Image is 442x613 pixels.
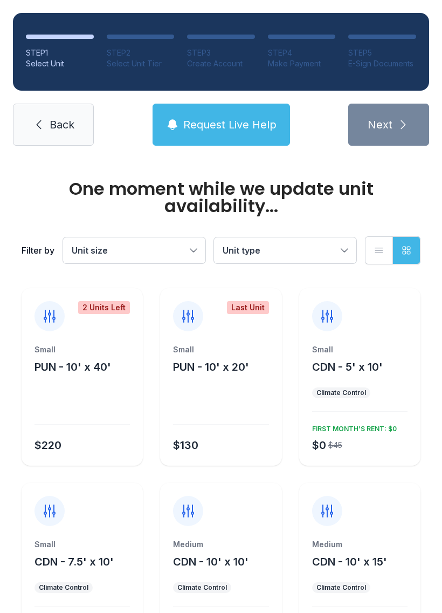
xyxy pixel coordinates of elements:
div: Filter by [22,244,54,257]
span: Unit size [72,245,108,256]
div: One moment while we update unit availability... [22,180,420,215]
div: Small [173,344,268,355]
div: Small [34,344,130,355]
div: Last Unit [227,301,269,314]
div: Small [312,344,408,355]
div: FIRST MONTH’S RENT: $0 [308,420,397,433]
div: Create Account [187,58,255,69]
span: Next [368,117,392,132]
button: CDN - 10' x 10' [173,554,248,569]
div: Make Payment [268,58,336,69]
div: STEP 1 [26,47,94,58]
div: Climate Control [316,389,366,397]
div: 2 Units Left [78,301,130,314]
div: E-Sign Documents [348,58,416,69]
span: CDN - 5' x 10' [312,360,383,373]
span: CDN - 7.5' x 10' [34,555,114,568]
div: STEP 2 [107,47,175,58]
span: CDN - 10' x 15' [312,555,387,568]
span: PUN - 10' x 40' [34,360,111,373]
div: $130 [173,438,198,453]
button: Unit type [214,237,356,263]
div: Climate Control [39,583,88,592]
div: Climate Control [177,583,227,592]
button: CDN - 7.5' x 10' [34,554,114,569]
div: Select Unit Tier [107,58,175,69]
span: PUN - 10' x 20' [173,360,249,373]
div: Medium [312,539,408,550]
span: Unit type [223,245,260,256]
div: Climate Control [316,583,366,592]
span: CDN - 10' x 10' [173,555,248,568]
button: CDN - 5' x 10' [312,359,383,374]
button: PUN - 10' x 40' [34,359,111,374]
div: Small [34,539,130,550]
div: $220 [34,438,61,453]
button: Unit size [63,237,205,263]
button: CDN - 10' x 15' [312,554,387,569]
div: STEP 5 [348,47,416,58]
span: Request Live Help [183,117,277,132]
div: Medium [173,539,268,550]
button: PUN - 10' x 20' [173,359,249,374]
div: STEP 3 [187,47,255,58]
span: Back [50,117,74,132]
div: $0 [312,438,326,453]
div: $45 [328,440,342,451]
div: Select Unit [26,58,94,69]
div: STEP 4 [268,47,336,58]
